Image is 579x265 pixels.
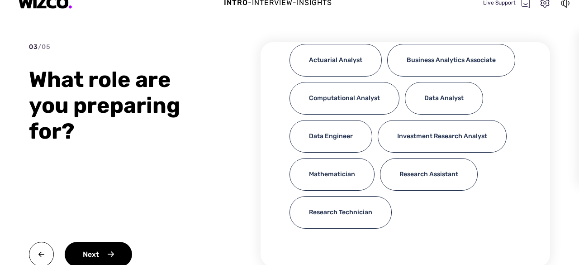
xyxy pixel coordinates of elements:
div: Investment Research Analyst [378,120,507,153]
div: What role are you preparing for? [29,67,219,144]
div: 03 [29,42,51,52]
div: Business Analytics Associate [387,44,515,77]
div: Mathematician [289,158,375,191]
div: Computational Analyst [289,82,399,115]
span: / 05 [38,43,51,51]
div: Research Technician [289,196,392,229]
div: Research Assistant [380,158,478,191]
div: Actuarial Analyst [289,44,382,77]
div: Data Analyst [405,82,483,115]
div: Data Engineer [289,120,372,153]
